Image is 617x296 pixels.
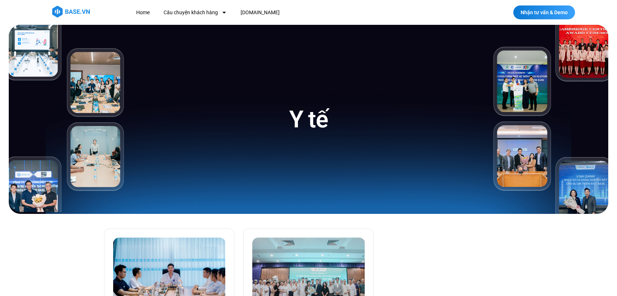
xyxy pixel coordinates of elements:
[235,6,285,19] a: [DOMAIN_NAME]
[131,6,414,19] nav: Menu
[521,10,568,15] span: Nhận tư vấn & Demo
[131,6,155,19] a: Home
[289,104,327,135] h1: Y tế
[513,5,575,19] a: Nhận tư vấn & Demo
[158,6,232,19] a: Câu chuyện khách hàng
